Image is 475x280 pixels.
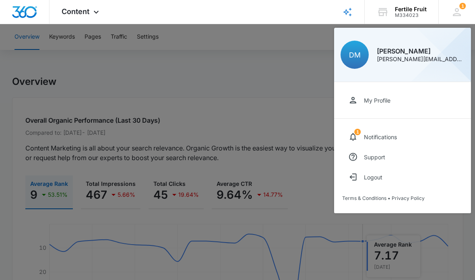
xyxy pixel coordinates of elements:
span: 1 [354,129,361,135]
div: [PERSON_NAME] [377,48,465,54]
button: Logout [342,167,463,187]
div: Support [364,154,385,161]
span: DM [349,51,361,59]
a: Support [342,147,463,167]
a: Terms & Conditions [342,195,386,201]
a: My Profile [342,90,463,110]
div: account id [395,12,427,18]
a: notifications countNotifications [342,127,463,147]
span: Content [62,7,89,16]
div: My Profile [364,97,390,104]
a: Privacy Policy [392,195,425,201]
div: Notifications [364,134,397,140]
span: 1 [459,3,466,9]
div: • [342,195,463,201]
div: Logout [364,174,382,181]
div: notifications count [354,129,361,135]
div: account name [395,6,427,12]
div: notifications count [459,3,466,9]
